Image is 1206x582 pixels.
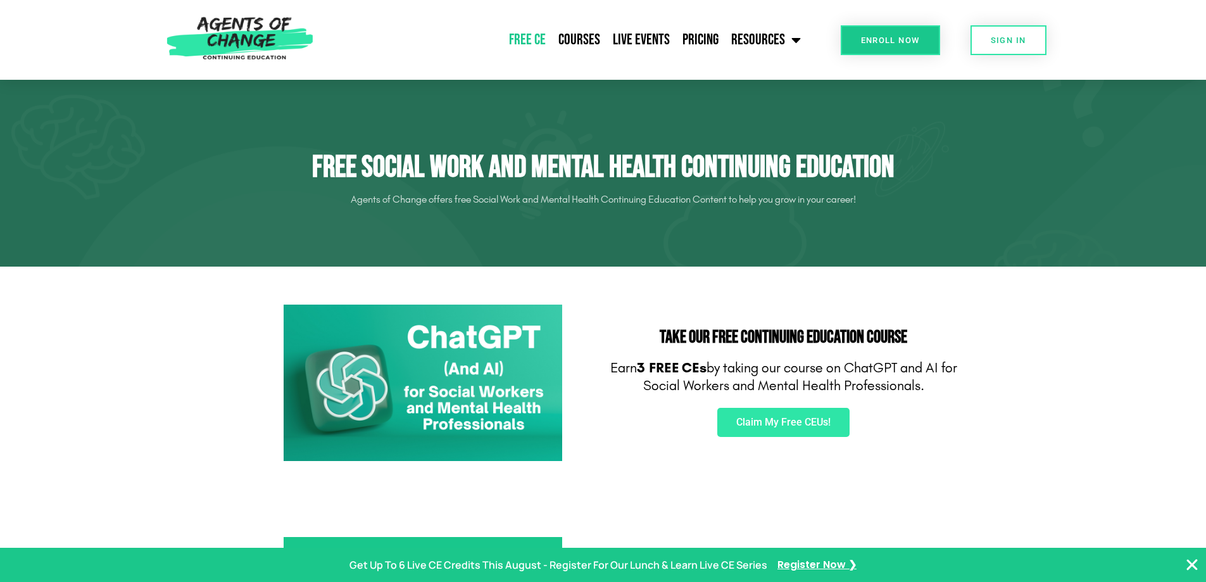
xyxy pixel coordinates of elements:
[637,360,707,376] b: 3 FREE CEs
[861,36,920,44] span: Enroll Now
[1184,557,1200,573] button: Close Banner
[606,24,676,56] a: Live Events
[841,25,940,55] a: Enroll Now
[717,408,850,437] a: Claim My Free CEUs!
[349,556,767,574] p: Get Up To 6 Live CE Credits This August - Register For Our Lunch & Learn Live CE Series
[610,359,958,395] p: Earn by taking our course on ChatGPT and AI for Social Workers and Mental Health Professionals.
[552,24,606,56] a: Courses
[777,556,857,574] a: Register Now ❯
[320,24,807,56] nav: Menu
[991,36,1026,44] span: SIGN IN
[503,24,552,56] a: Free CE
[676,24,725,56] a: Pricing
[610,329,958,346] h2: Take Our FREE Continuing Education Course
[736,417,831,427] span: Claim My Free CEUs!
[970,25,1046,55] a: SIGN IN
[249,149,958,186] h1: Free Social Work and Mental Health Continuing Education
[725,24,807,56] a: Resources
[249,189,958,210] p: Agents of Change offers free Social Work and Mental Health Continuing Education Content to help y...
